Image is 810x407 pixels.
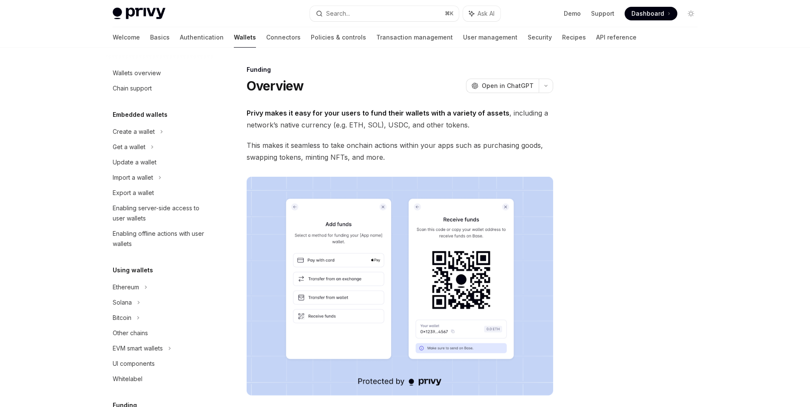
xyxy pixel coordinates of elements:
[463,6,500,21] button: Ask AI
[591,9,614,18] a: Support
[113,328,148,338] div: Other chains
[106,325,215,341] a: Other chains
[113,374,142,384] div: Whitelabel
[482,82,534,90] span: Open in ChatGPT
[625,7,677,20] a: Dashboard
[106,155,215,170] a: Update a wallet
[562,27,586,48] a: Recipes
[247,139,553,163] span: This makes it seamless to take onchain actions within your apps such as purchasing goods, swappin...
[106,371,215,387] a: Whitelabel
[113,282,139,292] div: Ethereum
[477,9,495,18] span: Ask AI
[445,10,454,17] span: ⌘ K
[463,27,517,48] a: User management
[113,83,152,93] div: Chain support
[106,201,215,226] a: Enabling server-side access to user wallets
[564,9,581,18] a: Demo
[113,127,155,137] div: Create a wallet
[106,185,215,201] a: Export a wallet
[113,313,131,323] div: Bitcoin
[113,68,161,78] div: Wallets overview
[631,9,664,18] span: Dashboard
[113,359,155,369] div: UI components
[113,172,153,183] div: Import a wallet
[113,229,210,249] div: Enabling offline actions with user wallets
[113,8,165,20] img: light logo
[310,6,459,21] button: Search...⌘K
[113,27,140,48] a: Welcome
[266,27,301,48] a: Connectors
[106,65,215,81] a: Wallets overview
[247,65,553,74] div: Funding
[326,8,350,19] div: Search...
[106,226,215,252] a: Enabling offline actions with user wallets
[150,27,170,48] a: Basics
[113,297,132,308] div: Solana
[311,27,366,48] a: Policies & controls
[684,7,698,20] button: Toggle dark mode
[106,81,215,96] a: Chain support
[596,27,637,48] a: API reference
[113,203,210,223] div: Enabling server-side access to user wallets
[528,27,552,48] a: Security
[113,110,168,120] h5: Embedded wallets
[113,188,154,198] div: Export a wallet
[180,27,224,48] a: Authentication
[113,157,156,167] div: Update a wallet
[106,356,215,371] a: UI components
[113,142,145,152] div: Get a wallet
[113,343,163,353] div: EVM smart wallets
[376,27,453,48] a: Transaction management
[234,27,256,48] a: Wallets
[466,79,539,93] button: Open in ChatGPT
[247,107,553,131] span: , including a network’s native currency (e.g. ETH, SOL), USDC, and other tokens.
[247,78,304,93] h1: Overview
[247,109,509,117] strong: Privy makes it easy for your users to fund their wallets with a variety of assets
[113,265,153,275] h5: Using wallets
[247,177,553,396] img: images/Funding.png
